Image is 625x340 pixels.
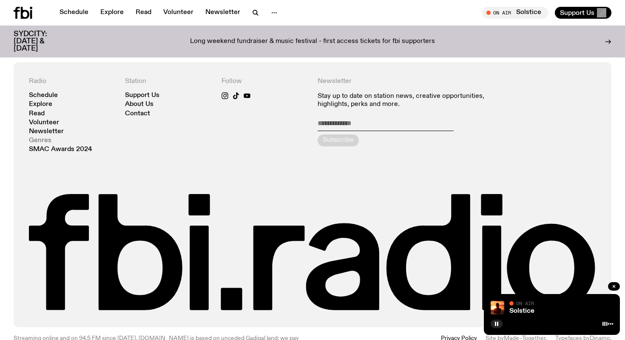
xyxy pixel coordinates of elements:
a: Support Us [125,92,159,99]
p: Long weekend fundraiser & music festival - first access tickets for fbi supporters [190,38,435,46]
a: SMAC Awards 2024 [29,146,92,153]
h4: Newsletter [318,77,500,86]
a: Contact [125,111,150,117]
a: Newsletter [200,7,245,19]
a: Explore [29,101,52,108]
a: Read [131,7,156,19]
img: A girl standing in the ocean as waist level, staring into the rise of the sun. [491,301,504,314]
h4: Follow [222,77,307,86]
a: Solstice [509,308,534,314]
a: Read [29,111,45,117]
a: Volunteer [29,120,59,126]
h4: Station [125,77,211,86]
h3: SYDCITY: [DATE] & [DATE] [14,31,68,52]
button: On AirSolstice [482,7,548,19]
p: Stay up to date on station news, creative opportunities, highlights, perks and more. [318,92,500,109]
button: Support Us [555,7,611,19]
button: Subscribe [318,134,359,146]
a: Newsletter [29,129,64,135]
a: Genres [29,137,51,144]
a: Schedule [29,92,58,99]
a: Explore [95,7,129,19]
a: About Us [125,101,153,108]
a: Volunteer [158,7,199,19]
a: Schedule [54,7,94,19]
h4: Radio [29,77,115,86]
span: Support Us [560,9,594,17]
span: On Air [516,300,534,306]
